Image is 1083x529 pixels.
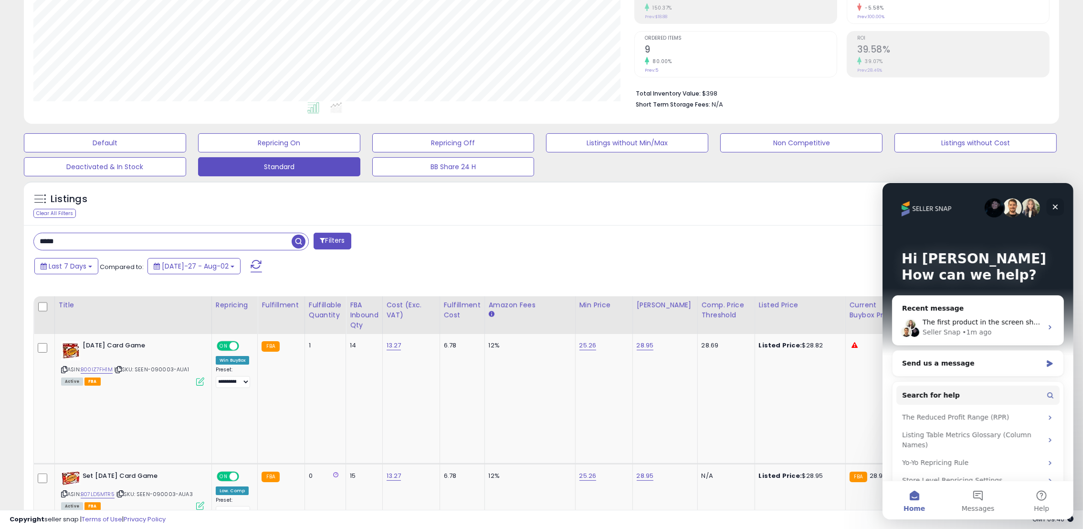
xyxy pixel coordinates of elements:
[162,261,229,271] span: [DATE]-27 - Aug-02
[20,207,77,217] span: Search for help
[637,341,654,350] a: 28.95
[857,36,1049,41] span: ROI
[21,322,42,329] span: Home
[20,275,160,285] div: Yo-Yo Repricing Rule
[20,292,160,302] div: Store Level Repricing Settings
[637,471,654,481] a: 28.95
[350,472,375,480] div: 15
[862,4,883,11] small: -5.58%
[61,502,83,510] span: All listings currently available for purchase on Amazon
[649,4,672,11] small: 150.37%
[720,133,883,152] button: Non Competitive
[61,472,204,509] div: ASIN:
[759,341,838,350] div: $28.82
[712,100,723,109] span: N/A
[870,471,887,480] span: 28.95
[372,157,535,176] button: BB Share 24 H
[34,258,98,274] button: Last 7 Days
[49,261,86,271] span: Last 7 Days
[387,300,436,320] div: Cost (Exc. VAT)
[10,515,44,524] strong: Copyright
[216,356,250,365] div: Win BuyBox
[444,341,477,350] div: 6.78
[14,243,177,271] div: Listing Table Metrics Glossary (Column Names)
[702,341,747,350] div: 28.69
[198,157,360,176] button: Standard
[20,229,160,239] div: The Reduced Profit Range (RPR)
[40,144,78,154] div: Seller Snap
[238,472,253,480] span: OFF
[61,378,83,386] span: All listings currently available for purchase on Amazon
[238,342,253,350] span: OFF
[151,322,167,329] span: Help
[59,300,208,310] div: Title
[61,341,204,385] div: ASIN:
[702,300,751,320] div: Comp. Price Threshold
[61,472,80,485] img: 51HpxsfcH-L._SL40_.jpg
[51,193,87,206] h5: Listings
[637,300,694,310] div: [PERSON_NAME]
[350,300,379,330] div: FBA inbound Qty
[14,271,177,289] div: Yo-Yo Repricing Rule
[645,67,658,73] small: Prev: 5
[314,233,351,249] button: Filters
[262,472,279,482] small: FBA
[636,87,1042,98] li: $398
[83,341,199,353] b: [DATE] Card Game
[444,472,477,480] div: 6.78
[10,167,181,194] div: Send us a message
[636,89,701,97] b: Total Inventory Value:
[127,298,191,336] button: Help
[883,183,1073,519] iframe: Intercom live chat
[14,203,177,222] button: Search for help
[489,310,494,319] small: Amazon Fees.
[262,341,279,352] small: FBA
[82,515,122,524] a: Terms of Use
[489,300,571,310] div: Amazon Fees
[759,472,838,480] div: $28.95
[114,366,189,373] span: | SKU: SEEN-090003-AUA1
[216,497,251,518] div: Preset:
[216,367,251,388] div: Preset:
[84,378,101,386] span: FBA
[218,342,230,350] span: ON
[702,472,747,480] div: N/A
[579,341,597,350] a: 25.26
[63,298,127,336] button: Messages
[850,300,899,320] div: Current Buybox Price
[350,341,375,350] div: 14
[84,502,101,510] span: FBA
[33,209,76,218] div: Clear All Filters
[79,322,112,329] span: Messages
[309,341,338,350] div: 1
[80,144,109,154] div: • 1m ago
[636,100,710,108] b: Short Term Storage Fees:
[645,14,667,20] small: Prev: $18.88
[857,14,884,20] small: Prev: 100.00%
[116,490,193,498] span: | SKU: SEEN-090003-AUA3
[164,15,181,32] div: Close
[218,472,230,480] span: ON
[83,472,199,483] b: Set [DATE] Card Game
[81,490,115,498] a: B07LD5MTR5
[20,175,159,185] div: Send us a message
[147,258,241,274] button: [DATE]-27 - Aug-02
[759,341,802,350] b: Listed Price:
[759,300,841,310] div: Listed Price
[387,471,401,481] a: 13.27
[20,247,160,267] div: Listing Table Metrics Glossary (Column Names)
[759,471,802,480] b: Listed Price:
[24,157,186,176] button: Deactivated & In Stock
[579,300,629,310] div: Min Price
[387,341,401,350] a: 13.27
[124,515,166,524] a: Privacy Policy
[645,44,837,57] h2: 9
